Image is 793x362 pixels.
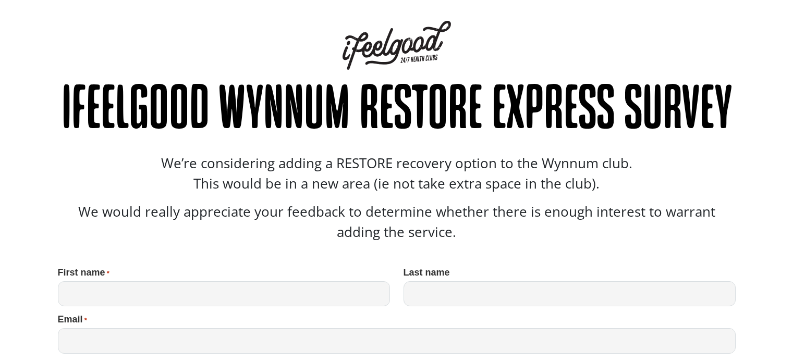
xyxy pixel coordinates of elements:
[58,153,736,194] p: We’re considering adding a RESTORE recovery option to the Wynnum club. This would be in a new are...
[58,315,87,324] label: Email
[404,268,450,277] label: Last name
[58,202,736,242] p: We would really appreciate your feedback to determine whether there is enough interest to warrant...
[58,80,736,143] h1: ifeelgood Wynnum RESTORE Express Survey
[58,268,109,277] label: First name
